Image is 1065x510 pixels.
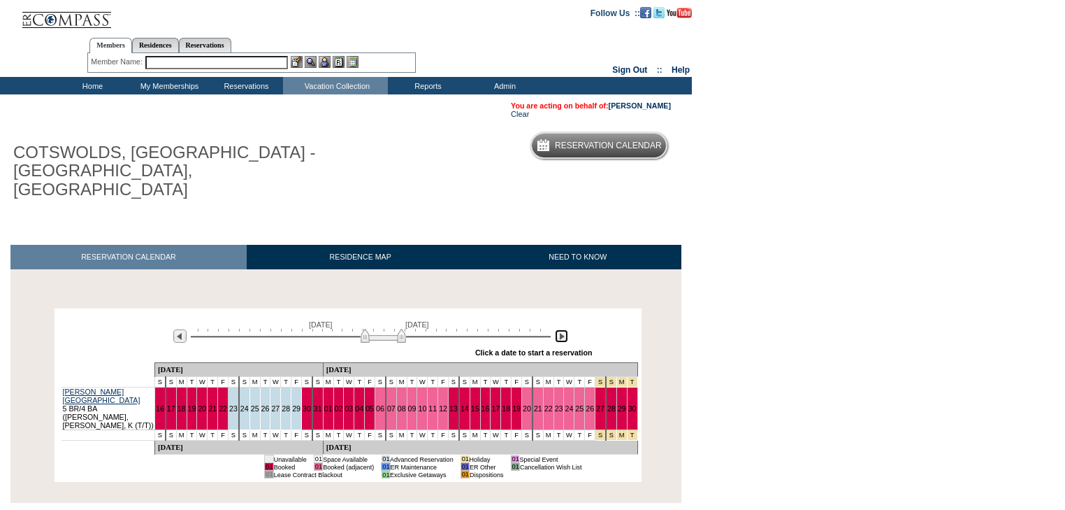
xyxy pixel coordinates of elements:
[480,377,491,388] td: T
[491,430,501,441] td: W
[323,363,637,377] td: [DATE]
[640,7,651,18] img: Become our fan on Facebook
[491,377,501,388] td: W
[438,377,449,388] td: F
[417,377,428,388] td: W
[475,348,593,357] div: Click a date to start a reservation
[324,404,333,413] a: 01
[555,330,568,343] img: Next
[382,463,390,471] td: 01
[323,430,333,441] td: M
[228,430,238,441] td: S
[166,430,176,441] td: S
[176,377,187,388] td: M
[154,377,165,388] td: S
[474,245,681,269] a: NEED TO KNOW
[398,404,406,413] a: 08
[249,430,260,441] td: M
[386,377,396,388] td: S
[512,377,522,388] td: F
[470,463,504,471] td: ER Other
[640,8,651,16] a: Become our fan on Facebook
[197,377,208,388] td: W
[273,471,374,479] td: Lease Contract Blackout
[314,455,322,463] td: 01
[347,56,358,68] img: b_calculator.gif
[314,404,322,413] a: 31
[511,110,529,118] a: Clear
[382,471,390,479] td: 01
[396,377,407,388] td: M
[606,430,616,441] td: Independence Day 2026 - Saturday to Saturday
[461,471,469,479] td: 01
[129,77,206,94] td: My Memberships
[667,8,692,18] img: Subscribe to our YouTube Channel
[417,430,428,441] td: W
[63,388,140,404] a: [PERSON_NAME][GEOGRAPHIC_DATA]
[657,65,662,75] span: ::
[365,404,374,413] a: 05
[627,377,637,388] td: Independence Day 2026 - Saturday to Saturday
[555,141,662,150] h5: Reservation Calendar
[333,430,344,441] td: T
[323,377,333,388] td: M
[208,404,217,413] a: 21
[365,377,375,388] td: F
[575,404,584,413] a: 25
[471,404,479,413] a: 15
[375,430,386,441] td: S
[459,377,470,388] td: S
[609,101,671,110] a: [PERSON_NAME]
[408,404,416,413] a: 09
[553,377,564,388] td: T
[251,404,259,413] a: 25
[303,404,311,413] a: 30
[405,320,429,329] span: [DATE]
[519,463,581,471] td: Cancellation Wish List
[156,404,164,413] a: 16
[532,430,543,441] td: S
[166,377,176,388] td: S
[595,377,606,388] td: Independence Day 2026 - Saturday to Saturday
[396,430,407,441] td: M
[386,430,396,441] td: S
[208,430,218,441] td: T
[586,404,594,413] a: 26
[653,8,665,16] a: Follow us on Twitter
[177,404,186,413] a: 18
[470,377,480,388] td: M
[271,404,280,413] a: 27
[512,430,522,441] td: F
[314,463,322,471] td: 01
[309,320,333,329] span: [DATE]
[365,430,375,441] td: F
[312,377,323,388] td: S
[555,404,563,413] a: 23
[375,377,386,388] td: S
[553,430,564,441] td: T
[198,404,206,413] a: 20
[591,7,640,18] td: Follow Us ::
[428,430,438,441] td: T
[543,377,553,388] td: M
[618,404,626,413] a: 29
[154,363,323,377] td: [DATE]
[564,430,574,441] td: W
[270,377,281,388] td: W
[616,377,627,388] td: Independence Day 2026 - Saturday to Saturday
[239,377,249,388] td: S
[534,404,542,413] a: 21
[173,330,187,343] img: Previous
[273,455,307,463] td: Unavailable
[388,77,465,94] td: Reports
[461,404,469,413] a: 14
[519,455,581,463] td: Special Event
[344,430,354,441] td: W
[407,377,417,388] td: T
[270,430,281,441] td: W
[616,430,627,441] td: Independence Day 2026 - Saturday to Saturday
[355,404,363,413] a: 04
[512,404,521,413] a: 19
[511,463,519,471] td: 01
[627,430,637,441] td: Independence Day 2026 - Saturday to Saturday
